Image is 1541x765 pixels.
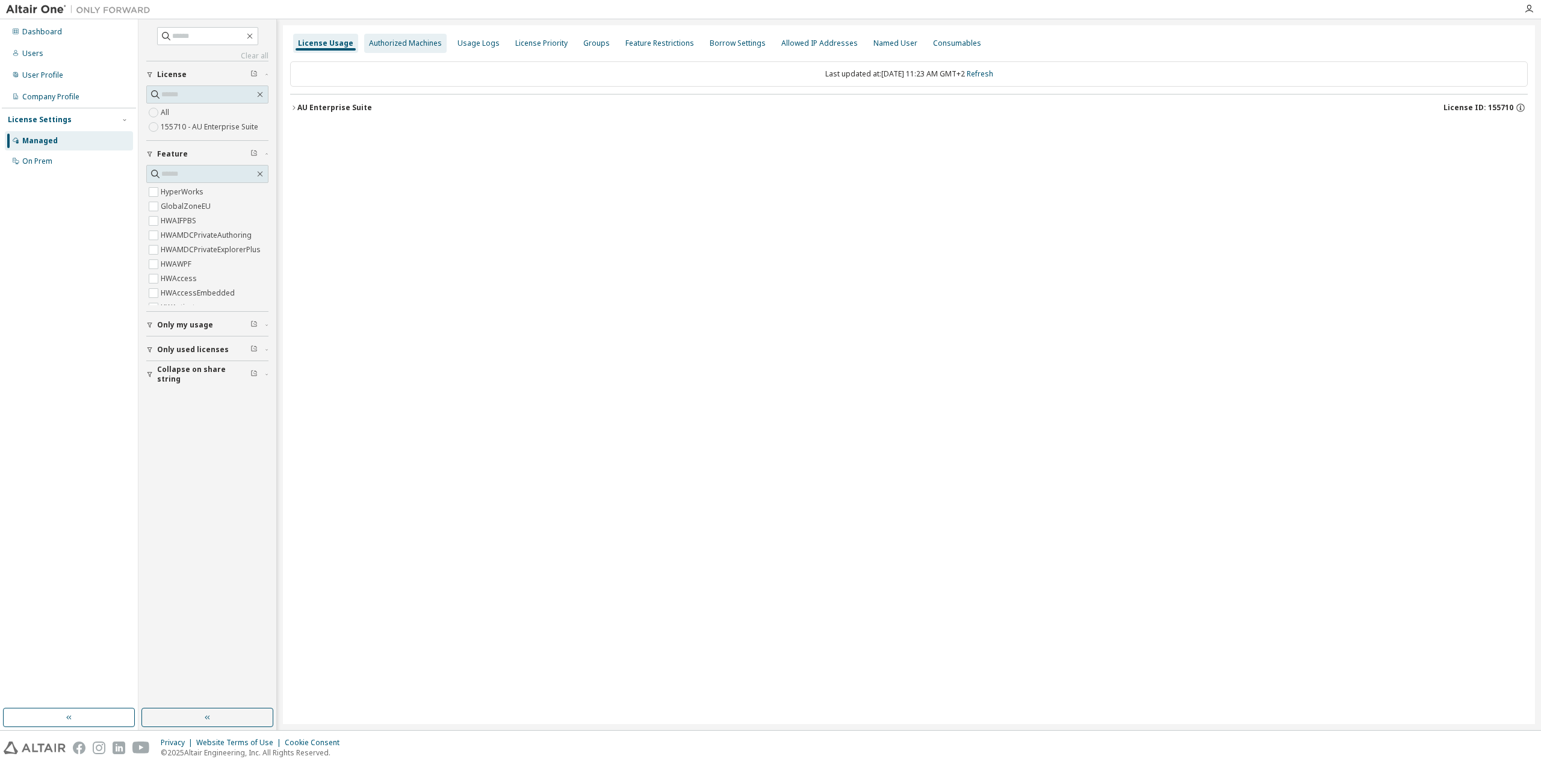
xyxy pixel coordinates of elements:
span: Collapse on share string [157,365,250,384]
div: Authorized Machines [369,39,442,48]
div: Consumables [933,39,981,48]
span: Only my usage [157,320,213,330]
button: Collapse on share string [146,361,268,388]
img: altair_logo.svg [4,742,66,754]
div: AU Enterprise Suite [297,103,372,113]
span: Clear filter [250,70,258,79]
div: License Priority [515,39,568,48]
div: License Settings [8,115,72,125]
label: HWActivate [161,300,202,315]
label: HWAccessEmbedded [161,286,237,300]
label: HWAWPF [161,257,194,271]
a: Clear all [146,51,268,61]
p: © 2025 Altair Engineering, Inc. All Rights Reserved. [161,748,347,758]
div: License Usage [298,39,353,48]
label: HWAMDCPrivateAuthoring [161,228,254,243]
label: GlobalZoneEU [161,199,213,214]
div: Users [22,49,43,58]
button: License [146,61,268,88]
label: 155710 - AU Enterprise Suite [161,120,261,134]
span: License ID: 155710 [1443,103,1513,113]
div: Last updated at: [DATE] 11:23 AM GMT+2 [290,61,1528,87]
label: All [161,105,172,120]
div: Privacy [161,738,196,748]
div: Cookie Consent [285,738,347,748]
div: Usage Logs [457,39,500,48]
img: instagram.svg [93,742,105,754]
button: AU Enterprise SuiteLicense ID: 155710 [290,94,1528,121]
span: Feature [157,149,188,159]
div: Borrow Settings [710,39,766,48]
div: On Prem [22,156,52,166]
span: Clear filter [250,345,258,355]
span: Clear filter [250,370,258,379]
button: Only my usage [146,312,268,338]
button: Feature [146,141,268,167]
div: Feature Restrictions [625,39,694,48]
div: Company Profile [22,92,79,102]
img: youtube.svg [132,742,150,754]
img: facebook.svg [73,742,85,754]
label: HWAIFPBS [161,214,199,228]
div: Dashboard [22,27,62,37]
label: HWAccess [161,271,199,286]
button: Only used licenses [146,336,268,363]
div: Allowed IP Addresses [781,39,858,48]
a: Refresh [967,69,993,79]
span: Only used licenses [157,345,229,355]
span: License [157,70,187,79]
div: Website Terms of Use [196,738,285,748]
label: HyperWorks [161,185,206,199]
label: HWAMDCPrivateExplorerPlus [161,243,263,257]
div: User Profile [22,70,63,80]
span: Clear filter [250,149,258,159]
img: linkedin.svg [113,742,125,754]
div: Named User [873,39,917,48]
div: Managed [22,136,58,146]
div: Groups [583,39,610,48]
span: Clear filter [250,320,258,330]
img: Altair One [6,4,157,16]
